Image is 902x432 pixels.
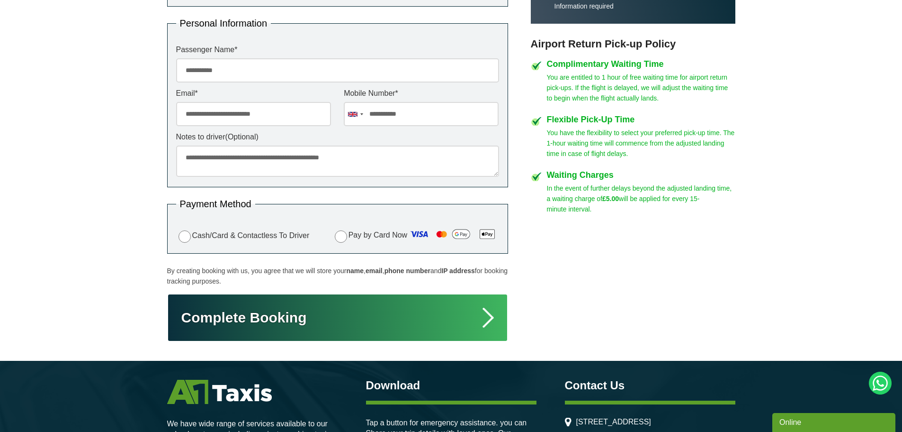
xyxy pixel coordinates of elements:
[384,267,430,275] strong: phone number
[547,115,735,124] h4: Flexible Pick-Up Time
[531,38,735,50] h3: Airport Return Pick-up Policy
[547,60,735,68] h4: Complimentary Waiting Time
[346,267,364,275] strong: name
[547,183,735,214] p: In the event of further delays beyond the adjusted landing time, a waiting charge of will be appl...
[167,266,508,286] p: By creating booking with us, you agree that we will store your , , and for booking tracking purpo...
[547,72,735,103] p: You are entitled to 1 hour of free waiting time for airport return pick-ups. If the flight is del...
[602,195,619,202] strong: £5.00
[366,267,383,275] strong: email
[565,380,735,391] h3: Contact Us
[547,171,735,179] h4: Waiting Charges
[332,227,499,245] label: Pay by Card Now
[772,411,897,432] iframe: chat widget
[335,230,347,243] input: Pay by Card Now
[176,199,255,209] legend: Payment Method
[547,128,735,159] p: You have the flexibility to select your preferred pick-up time. The 1-hour waiting time will comm...
[176,229,310,243] label: Cash/Card & Contactless To Driver
[366,380,536,391] h3: Download
[176,90,331,97] label: Email
[441,267,475,275] strong: IP address
[344,102,366,126] div: United Kingdom: +44
[167,294,508,342] button: Complete Booking
[176,133,499,141] label: Notes to driver
[176,46,499,54] label: Passenger Name
[554,2,726,10] p: Information required
[176,18,271,28] legend: Personal Information
[565,418,735,426] li: [STREET_ADDRESS]
[344,90,499,97] label: Mobile Number
[179,230,191,243] input: Cash/Card & Contactless To Driver
[225,133,259,141] span: (Optional)
[167,380,272,404] img: A1 Taxis St Albans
